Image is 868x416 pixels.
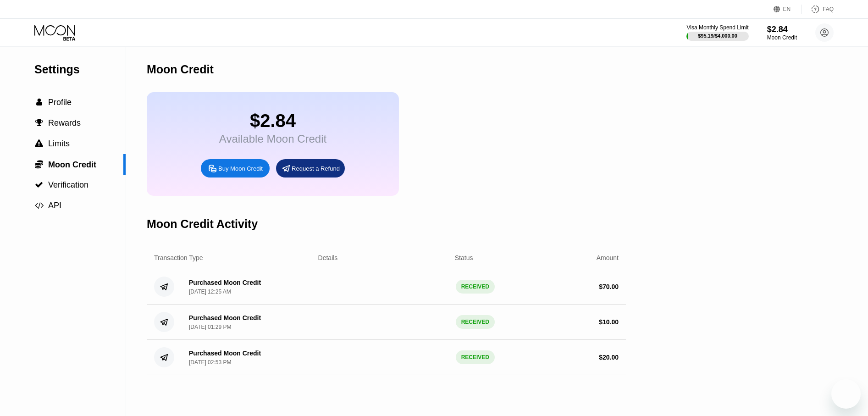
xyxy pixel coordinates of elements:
[767,25,797,41] div: $2.84Moon Credit
[34,201,44,210] div: 
[189,349,261,357] div: Purchased Moon Credit
[48,139,70,148] span: Limits
[599,354,619,361] div: $ 20.00
[35,181,43,189] span: 
[34,63,126,76] div: Settings
[147,63,214,76] div: Moon Credit
[597,254,619,261] div: Amount
[189,324,231,330] div: [DATE] 01:29 PM
[48,180,88,189] span: Verification
[831,379,861,409] iframe: Button to launch messaging window
[35,201,44,210] span: 
[34,181,44,189] div: 
[767,25,797,34] div: $2.84
[823,6,834,12] div: FAQ
[34,98,44,106] div: 
[783,6,791,12] div: EN
[774,5,802,14] div: EN
[218,165,263,172] div: Buy Moon Credit
[154,254,203,261] div: Transaction Type
[35,119,43,127] span: 
[189,314,261,322] div: Purchased Moon Credit
[189,359,231,366] div: [DATE] 02:53 PM
[292,165,340,172] div: Request a Refund
[35,160,43,169] span: 
[35,139,43,148] span: 
[455,254,473,261] div: Status
[767,34,797,41] div: Moon Credit
[189,279,261,286] div: Purchased Moon Credit
[219,133,326,145] div: Available Moon Credit
[456,315,495,329] div: RECEIVED
[686,24,748,41] div: Visa Monthly Spend Limit$95.19/$4,000.00
[34,160,44,169] div: 
[201,159,270,177] div: Buy Moon Credit
[698,33,737,39] div: $95.19 / $4,000.00
[599,283,619,290] div: $ 70.00
[456,350,495,364] div: RECEIVED
[686,24,748,31] div: Visa Monthly Spend Limit
[318,254,338,261] div: Details
[276,159,345,177] div: Request a Refund
[34,139,44,148] div: 
[147,217,258,231] div: Moon Credit Activity
[48,160,96,169] span: Moon Credit
[599,318,619,326] div: $ 10.00
[48,201,61,210] span: API
[36,98,42,106] span: 
[34,119,44,127] div: 
[48,98,72,107] span: Profile
[456,280,495,294] div: RECEIVED
[219,111,326,131] div: $2.84
[802,5,834,14] div: FAQ
[189,288,231,295] div: [DATE] 12:25 AM
[48,118,81,128] span: Rewards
